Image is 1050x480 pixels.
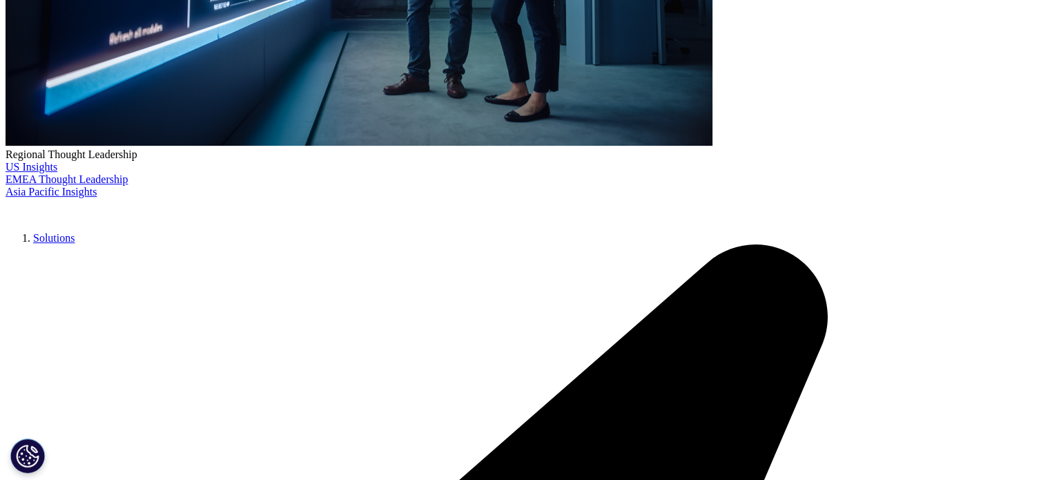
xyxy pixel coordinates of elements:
a: US Insights [6,161,57,173]
img: IQVIA Healthcare Information Technology and Pharma Clinical Research Company [6,198,116,218]
a: Solutions [33,232,75,244]
button: Cookies Settings [10,439,45,473]
a: EMEA Thought Leadership [6,173,128,185]
div: Regional Thought Leadership [6,148,1044,161]
a: Asia Pacific Insights [6,186,97,198]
